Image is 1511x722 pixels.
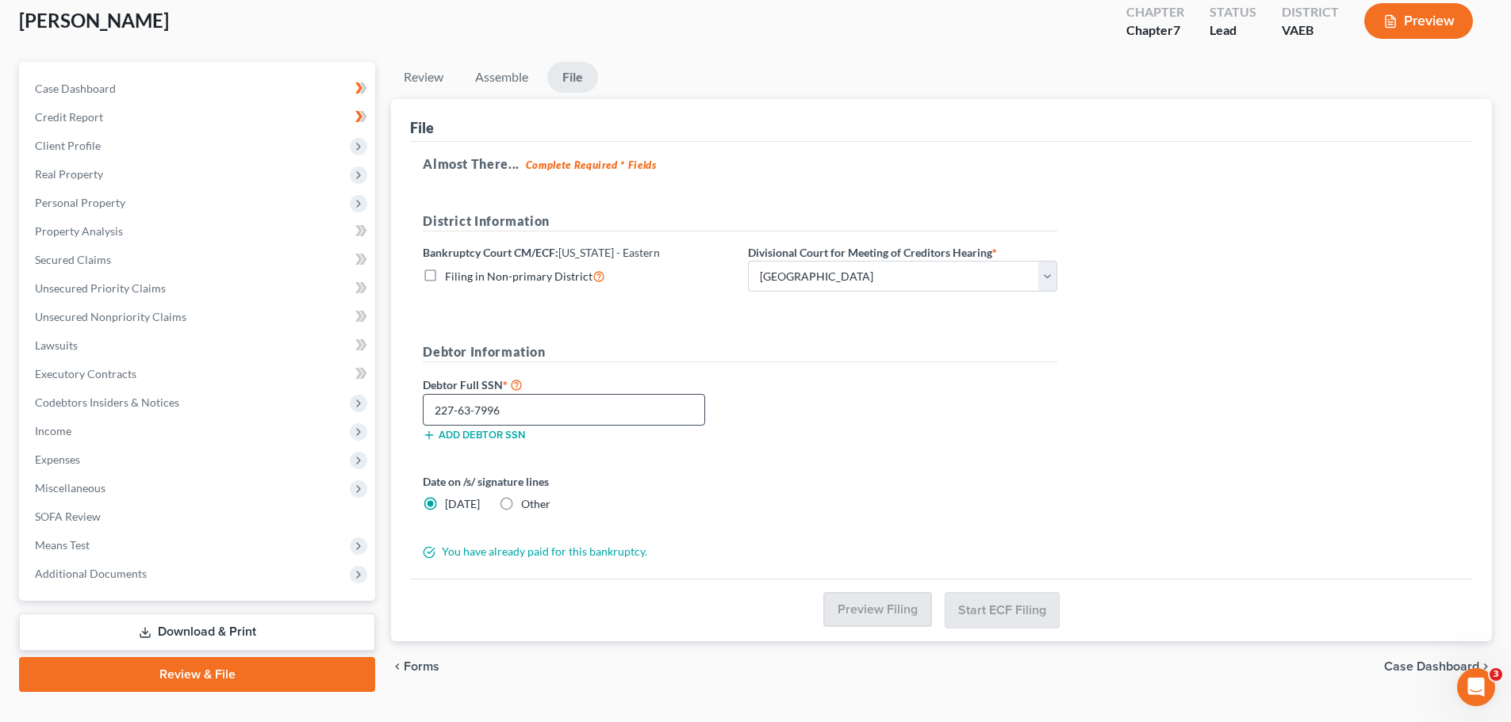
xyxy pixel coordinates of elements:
[1384,660,1479,673] span: Case Dashboard
[558,246,660,259] span: [US_STATE] - Eastern
[35,139,101,152] span: Client Profile
[404,660,439,673] span: Forms
[22,274,375,303] a: Unsecured Priority Claims
[1126,21,1184,40] div: Chapter
[391,660,461,673] button: chevron_left Forms
[35,367,136,380] span: Executory Contracts
[35,395,179,409] span: Codebtors Insiders & Notices
[391,660,404,673] i: chevron_left
[35,281,166,295] span: Unsecured Priority Claims
[1457,668,1495,706] iframe: Intercom live chat
[391,62,456,93] a: Review
[415,544,1065,560] div: You have already paid for this bankruptcy.
[526,159,657,171] strong: Complete Required * Fields
[547,62,598,93] a: File
[35,110,103,124] span: Credit Report
[410,118,434,137] div: File
[22,74,375,103] a: Case Dashboard
[423,212,1057,231] h5: District Information
[22,103,375,132] a: Credit Report
[1479,660,1492,673] i: chevron_right
[35,196,125,209] span: Personal Property
[462,62,541,93] a: Assemble
[445,497,480,510] span: [DATE]
[415,375,740,394] label: Debtor Full SSN
[19,657,375,692] a: Review & File
[35,567,147,580] span: Additional Documents
[748,244,997,261] label: Divisional Court for Meeting of Creditors Hearing
[423,155,1460,174] h5: Almost There...
[423,473,732,490] label: Date on /s/ signature lines
[22,331,375,360] a: Lawsuits
[35,510,101,523] span: SOFA Review
[35,481,105,495] span: Miscellaneous
[22,246,375,274] a: Secured Claims
[35,453,80,466] span: Expenses
[19,613,375,651] a: Download & Print
[823,592,932,627] button: Preview Filing
[521,497,550,510] span: Other
[1210,3,1256,21] div: Status
[22,502,375,531] a: SOFA Review
[35,253,111,266] span: Secured Claims
[35,538,90,552] span: Means Test
[1282,21,1339,40] div: VAEB
[445,269,593,283] span: Filing in Non-primary District
[35,224,123,238] span: Property Analysis
[35,82,116,95] span: Case Dashboard
[35,338,78,352] span: Lawsuits
[22,217,375,246] a: Property Analysis
[1126,3,1184,21] div: Chapter
[19,9,169,32] span: [PERSON_NAME]
[1364,3,1473,39] button: Preview
[1173,22,1180,37] span: 7
[35,424,71,437] span: Income
[1384,660,1492,673] a: Case Dashboard chevron_right
[22,360,375,388] a: Executory Contracts
[1490,668,1502,681] span: 3
[1210,21,1256,40] div: Lead
[35,310,186,323] span: Unsecured Nonpriority Claims
[1282,3,1339,21] div: District
[423,429,525,441] button: Add debtor SSN
[423,394,705,426] input: XXX-XX-XXXX
[945,592,1060,628] button: Start ECF Filing
[423,342,1057,362] h5: Debtor Information
[35,167,103,181] span: Real Property
[22,303,375,331] a: Unsecured Nonpriority Claims
[423,244,660,261] label: Bankruptcy Court CM/ECF:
